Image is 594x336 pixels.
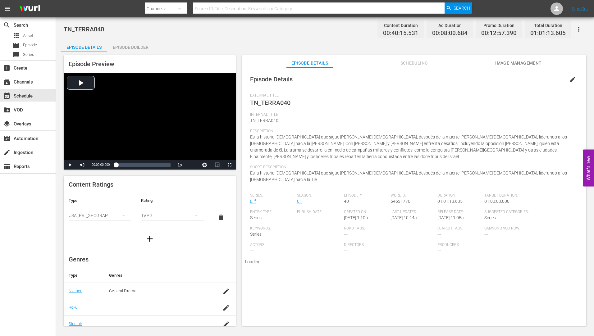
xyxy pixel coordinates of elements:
div: Total Duration [530,21,566,30]
span: Series: [250,193,294,198]
th: Type [64,193,136,208]
span: Target Duration: [484,193,575,198]
span: Samsung VOD Row: [484,226,528,231]
th: Genres [104,268,216,283]
div: USA_PR ([GEOGRAPHIC_DATA]) [69,207,131,224]
button: Jump To Time [199,160,211,170]
span: Schedule [3,92,11,100]
span: Duration: [437,193,481,198]
a: Roku [69,305,78,310]
span: 00:00:00.000 [92,163,110,166]
span: --- [297,215,301,220]
span: Automation [3,135,11,142]
span: edit [569,76,576,83]
span: Description [250,129,575,134]
span: Content Ratings [69,181,113,188]
div: Video Player [64,73,236,170]
button: delete [214,210,229,225]
span: Directors [344,243,435,247]
span: Create [3,64,11,72]
span: --- [437,248,441,253]
span: VOD [3,106,11,114]
span: Scheduling [391,59,437,67]
th: Rating [136,193,208,208]
span: Image Management [495,59,542,67]
a: Sinclair [69,321,82,326]
span: Release Date: [437,210,481,215]
span: [DATE] 10:14a [391,215,417,220]
span: Search [454,2,470,14]
span: 64631770 [391,199,410,204]
span: Publish Date: [297,210,341,215]
p: Loading... [245,259,583,264]
span: Created On: [344,210,388,215]
div: TVPG [141,207,203,224]
span: Search Tags: [437,226,481,231]
span: Roku Tags: [344,226,435,231]
span: delete [217,214,225,221]
span: Series [23,52,34,58]
span: 00:08:00.684 [432,30,468,37]
span: Keywords: [250,226,341,231]
span: --- [250,248,254,253]
span: --- [344,232,348,237]
span: Internal Title [250,112,575,117]
a: Elif [250,199,256,204]
span: Es la historia [DEMOGRAPHIC_DATA] que sigue [PERSON_NAME][DEMOGRAPHIC_DATA], después de la muerte... [250,134,567,159]
span: Episode Details [250,75,293,83]
span: 01:01:13.605 [437,199,463,204]
button: Fullscreen [223,160,236,170]
button: edit [565,72,580,87]
span: Wurl ID: [391,193,434,198]
div: Content Duration [383,21,418,30]
a: 01 [297,199,302,204]
span: Series [250,232,262,237]
span: Episode Preview [69,60,114,68]
span: Search [3,21,11,29]
span: External Title [250,93,575,98]
span: Season: [297,193,341,198]
span: Episode #: [344,193,388,198]
span: --- [484,232,488,237]
span: Short Description [250,165,575,170]
table: simple table [64,193,236,227]
a: Nielsen [69,288,82,293]
span: Episode Details [286,59,333,67]
img: ans4CAIJ8jUAAAAAAAAAAAAAAAAAAAAAAAAgQb4GAAAAAAAAAAAAAAAAAAAAAAAAJMjXAAAAAAAAAAAAAAAAAAAAAAAAgAT5G... [15,2,45,16]
span: Series [12,51,20,58]
button: Open Feedback Widget [583,150,594,187]
span: 00:12:57.390 [481,30,517,37]
span: Series [484,215,496,220]
span: [DATE] 11:05a [437,215,464,220]
span: menu [4,5,11,12]
button: Playback Rate [174,160,186,170]
span: --- [437,232,441,237]
div: Episode Builder [107,40,154,55]
span: Genres [69,256,89,263]
div: Progress Bar [116,163,171,167]
span: 01:00:00.000 [484,199,509,204]
button: Picture-in-Picture [211,160,223,170]
button: Mute [76,160,89,170]
span: Entry Type: [250,210,294,215]
button: Search [445,2,472,14]
span: [DATE] 1:10p [344,215,368,220]
span: TN_TERRA040 [250,99,290,107]
span: Series [250,215,262,220]
span: 01:01:13.605 [530,30,566,37]
span: Last Updated: [391,210,434,215]
span: Ingestion [3,149,11,156]
span: Asset [23,33,33,39]
span: Producers [437,243,528,247]
span: Channels [3,78,11,86]
span: 40 [344,199,349,204]
span: Episode [23,42,37,48]
span: Overlays [3,120,11,128]
span: Reports [3,163,11,170]
span: Suggested Categories: [484,210,575,215]
div: Promo Duration [481,21,517,30]
div: Episode Details [61,40,107,55]
span: Es la historia [DEMOGRAPHIC_DATA] que sigue [PERSON_NAME][DEMOGRAPHIC_DATA], después de la muerte... [250,170,567,182]
button: Play [64,160,76,170]
th: Type [64,268,104,283]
